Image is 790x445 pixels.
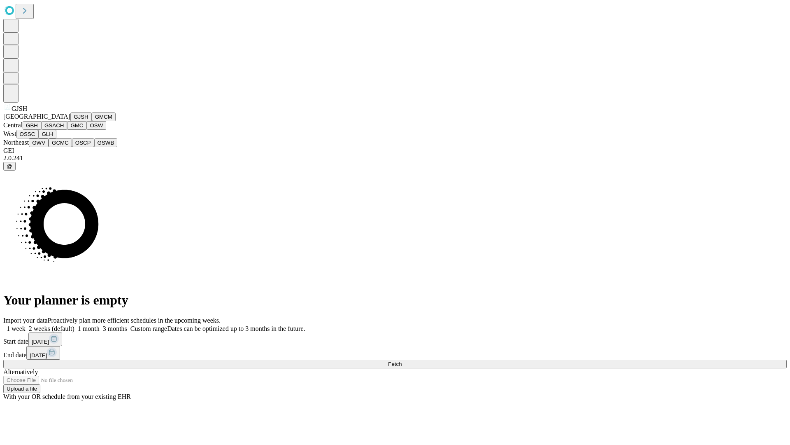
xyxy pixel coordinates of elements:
[3,113,70,120] span: [GEOGRAPHIC_DATA]
[87,121,107,130] button: OSW
[103,325,127,332] span: 3 months
[388,361,402,367] span: Fetch
[16,130,39,138] button: OSSC
[3,317,48,324] span: Import your data
[167,325,305,332] span: Dates can be optimized up to 3 months in the future.
[3,333,787,346] div: Start date
[92,112,116,121] button: GMCM
[3,139,29,146] span: Northeast
[41,121,67,130] button: GSACH
[72,138,94,147] button: OSCP
[7,325,26,332] span: 1 week
[130,325,167,332] span: Custom range
[3,346,787,360] div: End date
[67,121,86,130] button: GMC
[29,325,74,332] span: 2 weeks (default)
[3,393,131,400] span: With your OR schedule from your existing EHR
[29,138,49,147] button: GWV
[12,105,27,112] span: GJSH
[3,384,40,393] button: Upload a file
[3,293,787,308] h1: Your planner is empty
[38,130,56,138] button: GLH
[49,138,72,147] button: GCMC
[3,360,787,368] button: Fetch
[3,122,23,129] span: Central
[70,112,92,121] button: GJSH
[7,163,12,169] span: @
[3,155,787,162] div: 2.0.241
[78,325,100,332] span: 1 month
[3,147,787,155] div: GEI
[28,333,62,346] button: [DATE]
[48,317,221,324] span: Proactively plan more efficient schedules in the upcoming weeks.
[32,339,49,345] span: [DATE]
[30,352,47,358] span: [DATE]
[3,162,16,171] button: @
[26,346,60,360] button: [DATE]
[3,368,38,375] span: Alternatively
[23,121,41,130] button: GBH
[3,130,16,137] span: West
[94,138,118,147] button: GSWB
